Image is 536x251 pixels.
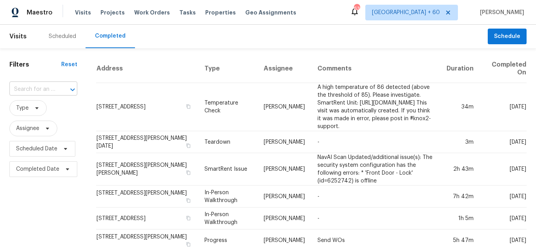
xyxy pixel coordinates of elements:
td: 3m [440,131,480,153]
td: [STREET_ADDRESS][PERSON_NAME] [96,186,198,208]
button: Copy Address [185,169,192,176]
td: [DATE] [480,83,527,131]
td: [STREET_ADDRESS] [96,83,198,131]
td: 34m [440,83,480,131]
span: Maestro [27,9,53,16]
div: Completed [95,32,126,40]
span: Properties [205,9,236,16]
div: 634 [354,5,359,13]
td: [PERSON_NAME] [257,186,311,208]
td: [PERSON_NAME] [257,208,311,229]
th: Comments [311,54,440,83]
td: [PERSON_NAME] [257,153,311,186]
input: Search for an address... [9,83,55,96]
span: Scheduled Date [16,145,57,153]
span: Type [16,104,29,112]
span: Schedule [494,32,520,42]
td: [STREET_ADDRESS][PERSON_NAME][PERSON_NAME] [96,153,198,186]
button: Copy Address [185,142,192,149]
th: Address [96,54,198,83]
h1: Filters [9,61,61,69]
td: SmartRent Issue [198,153,257,186]
button: Schedule [488,29,527,45]
td: [PERSON_NAME] [257,83,311,131]
span: Geo Assignments [245,9,296,16]
button: Copy Address [185,197,192,204]
td: [DATE] [480,208,527,229]
span: Visits [9,28,27,45]
td: [STREET_ADDRESS][PERSON_NAME][DATE] [96,131,198,153]
button: Copy Address [185,241,192,248]
td: 7h 42m [440,186,480,208]
span: Visits [75,9,91,16]
span: Tasks [179,10,196,15]
td: [DATE] [480,186,527,208]
td: In-Person Walkthrough [198,208,257,229]
td: [DATE] [480,131,527,153]
div: Reset [61,61,77,69]
span: [PERSON_NAME] [477,9,524,16]
span: Assignee [16,125,39,132]
th: Duration [440,54,480,83]
button: Copy Address [185,215,192,222]
button: Open [67,84,78,95]
td: NavAI Scan Updated/additional issue(s): The security system configuration has the following error... [311,153,440,186]
div: Scheduled [49,33,76,40]
td: In-Person Walkthrough [198,186,257,208]
td: Temperature Check [198,83,257,131]
td: [STREET_ADDRESS] [96,208,198,229]
th: Type [198,54,257,83]
span: Work Orders [134,9,170,16]
span: Completed Date [16,165,59,173]
th: Completed On [480,54,527,83]
td: [DATE] [480,153,527,186]
td: - [311,208,440,229]
td: [PERSON_NAME] [257,131,311,153]
td: 1h 5m [440,208,480,229]
button: Copy Address [185,103,192,110]
th: Assignee [257,54,311,83]
td: A high temperature of 86 detected (above the threshold of 85). Please investigate. SmartRent Unit... [311,83,440,131]
td: Teardown [198,131,257,153]
td: 2h 43m [440,153,480,186]
span: [GEOGRAPHIC_DATA] + 60 [372,9,440,16]
td: - [311,186,440,208]
span: Projects [100,9,125,16]
td: - [311,131,440,153]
